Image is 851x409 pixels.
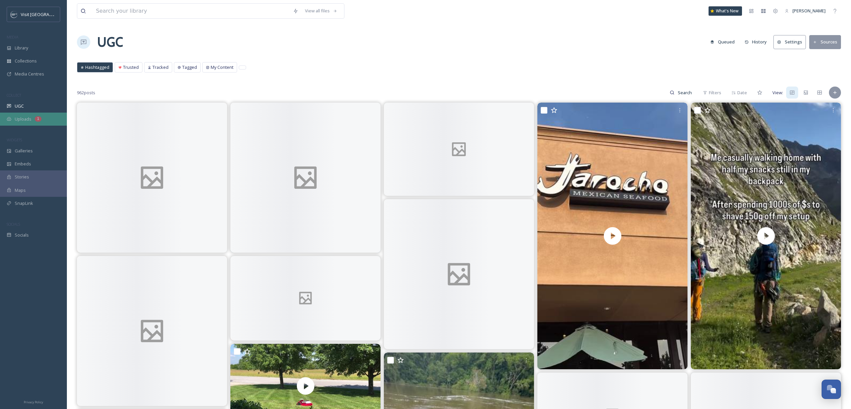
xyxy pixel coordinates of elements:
span: Uploads [15,116,31,122]
a: What's New [709,6,742,16]
span: SOCIALS [7,222,20,227]
span: COLLECT [7,93,21,98]
span: UGC [15,103,24,109]
span: Visit [GEOGRAPHIC_DATA] [21,11,73,17]
video: There’s a Snack Mule 🍫 in every mountain squad🏔️. Follow us: hiking_fans05 #Worcester #Yonkers #F... [691,103,841,369]
input: Search [674,86,696,99]
span: Galleries [15,148,33,154]
a: Privacy Policy [24,398,43,406]
span: Socials [15,232,29,238]
span: Collections [15,58,37,64]
span: Maps [15,187,26,193]
div: 1 [35,116,41,122]
a: UGC [97,32,123,52]
span: My Content [211,64,233,71]
img: c3es6xdrejuflcaqpovn.png [11,11,17,18]
button: Settings [773,35,806,49]
video: When they brought out this whole fried snapper, I knew I was about to go IN. golden, crispy perfe... [537,103,687,369]
span: Date [737,90,747,96]
span: Tagged [182,64,197,71]
span: Embeds [15,161,31,167]
span: View: [772,90,783,96]
a: Settings [773,35,809,49]
span: WIDGETS [7,137,22,142]
span: Trusted [123,64,139,71]
button: Sources [809,35,841,49]
span: MEDIA [7,34,18,39]
span: SnapLink [15,200,33,207]
a: View all files [302,4,341,17]
span: Media Centres [15,71,44,77]
span: Tracked [152,64,169,71]
span: Library [15,45,28,51]
span: Privacy Policy [24,400,43,404]
a: [PERSON_NAME] [781,4,829,17]
span: [PERSON_NAME] [792,8,826,14]
span: Stories [15,174,29,180]
span: Filters [709,90,721,96]
input: Search your library [93,4,290,18]
button: Queued [707,35,738,48]
img: thumbnail [537,103,687,369]
img: thumbnail [691,103,841,369]
button: Open Chat [822,380,841,399]
a: History [741,35,774,48]
span: 962 posts [77,90,95,96]
a: Queued [707,35,741,48]
button: History [741,35,770,48]
span: Hashtagged [85,64,109,71]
